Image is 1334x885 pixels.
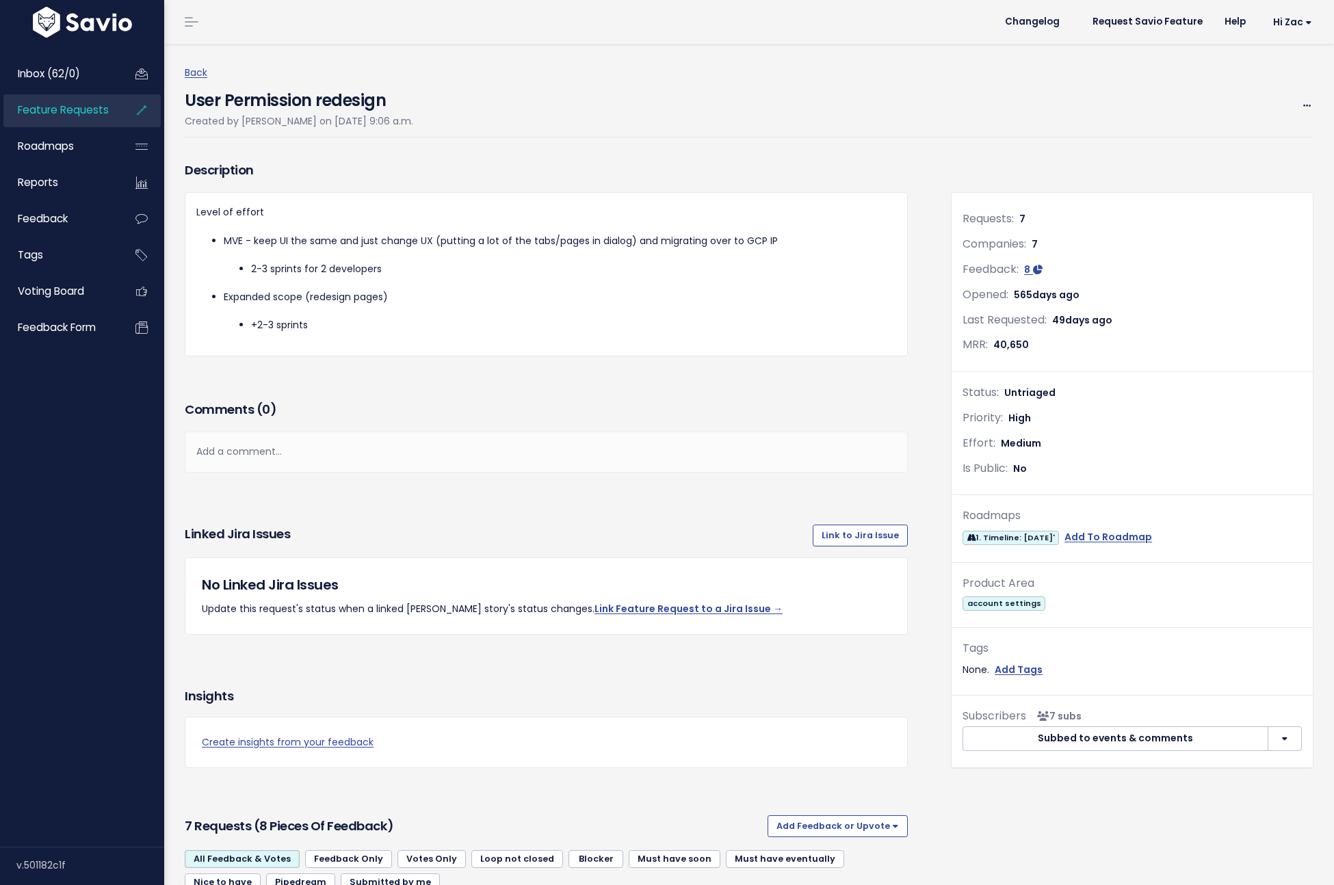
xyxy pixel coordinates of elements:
[813,525,908,546] a: Link to Jira Issue
[963,639,1302,659] div: Tags
[1024,263,1043,276] a: 8
[3,94,114,126] a: Feature Requests
[3,203,114,235] a: Feedback
[1019,212,1025,226] span: 7
[963,410,1003,425] span: Priority:
[1004,386,1056,399] span: Untriaged
[185,81,413,113] h4: User Permission redesign
[185,66,207,79] a: Back
[202,574,891,595] h5: No Linked Jira Issues
[3,276,114,307] a: Voting Board
[1082,12,1214,32] a: Request Savio Feature
[16,847,164,883] div: v.501182c1f
[18,175,58,189] span: Reports
[18,284,84,298] span: Voting Board
[1257,12,1323,33] a: Hi Zac
[1032,237,1038,251] span: 7
[963,726,1268,751] button: Subbed to events & comments
[185,817,762,836] h3: 7 Requests (8 pieces of Feedback)
[196,204,896,221] p: Level of effort
[963,506,1302,526] div: Roadmaps
[963,708,1026,724] span: Subscribers
[3,167,114,198] a: Reports
[1052,313,1112,327] span: 49
[185,400,908,419] h3: Comments ( )
[185,525,290,546] h3: Linked Jira issues
[185,687,233,706] h3: Insights
[3,239,114,271] a: Tags
[18,103,109,117] span: Feature Requests
[29,7,135,38] img: logo-white.9d6f32f41409.svg
[768,815,908,837] button: Add Feedback or Upvote
[3,131,114,162] a: Roadmaps
[963,596,1045,611] span: account settings
[568,850,623,868] a: Blocker
[995,661,1043,678] a: Add Tags
[224,289,896,306] p: Expanded scope (redesign pages)
[594,602,783,616] a: Link Feature Request to a Jira Issue →
[224,233,896,250] p: MVE - keep UI the same and just change UX (putting a lot of the tabs/pages in dialog) and migrati...
[1273,17,1312,27] span: Hi Zac
[251,317,896,334] li: +2-3 sprints
[185,432,908,472] div: Add a comment...
[471,850,563,868] a: Loop not closed
[629,850,720,868] a: Must have soon
[1005,17,1060,27] span: Changelog
[1001,436,1041,450] span: Medium
[1065,313,1112,327] span: days ago
[1024,263,1030,276] span: 8
[3,312,114,343] a: Feedback form
[963,529,1059,546] a: 1. Timeline: [DATE]'
[1032,709,1082,723] span: <p><strong>Subscribers</strong><br><br> - Kris Casalla<br> - Hannah Foster<br> - jose caselles<br...
[1008,411,1031,425] span: High
[202,600,891,618] p: Update this request's status when a linked [PERSON_NAME] story's status changes.
[1014,288,1080,302] span: 565
[18,211,68,226] span: Feedback
[993,338,1029,352] span: 40,650
[185,161,908,180] h3: Description
[18,320,96,334] span: Feedback form
[18,66,80,81] span: Inbox (62/0)
[963,211,1014,226] span: Requests:
[963,531,1059,545] span: 1. Timeline: [DATE]'
[185,850,300,868] a: All Feedback & Votes
[262,401,270,418] span: 0
[1032,288,1080,302] span: days ago
[18,248,43,262] span: Tags
[251,261,896,278] li: 2-3 sprints for 2 developers
[18,139,74,153] span: Roadmaps
[963,312,1047,328] span: Last Requested:
[963,661,1302,678] div: None.
[963,287,1008,302] span: Opened:
[1064,529,1152,546] a: Add To Roadmap
[963,460,1008,476] span: Is Public:
[726,850,844,868] a: Must have eventually
[963,261,1019,277] span: Feedback:
[963,384,999,400] span: Status:
[397,850,466,868] a: Votes Only
[202,734,891,751] a: Create insights from your feedback
[963,236,1026,252] span: Companies:
[963,336,988,352] span: MRR:
[3,58,114,90] a: Inbox (62/0)
[1013,462,1027,475] span: No
[963,435,995,451] span: Effort:
[305,850,392,868] a: Feedback Only
[1214,12,1257,32] a: Help
[963,574,1302,594] div: Product Area
[185,114,413,128] span: Created by [PERSON_NAME] on [DATE] 9:06 a.m.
